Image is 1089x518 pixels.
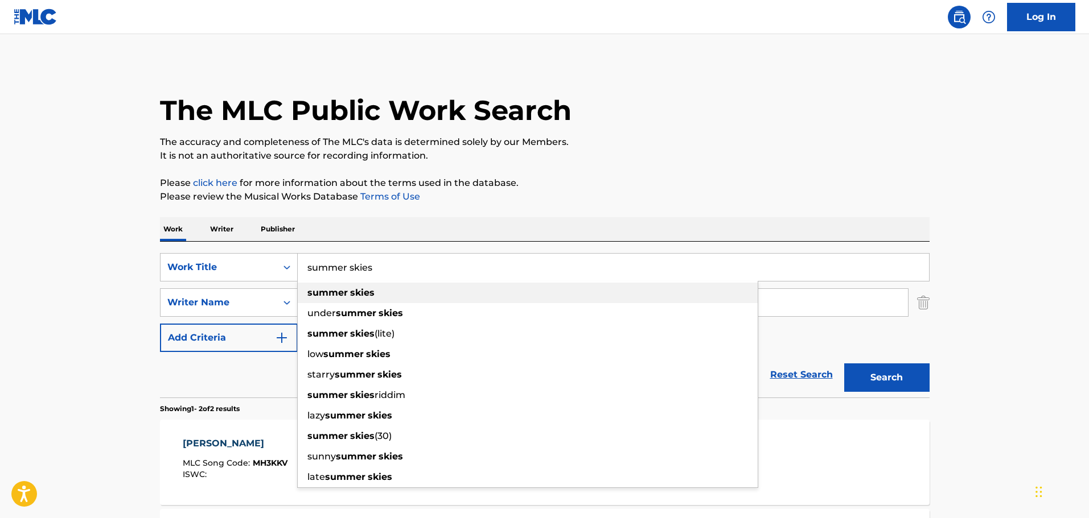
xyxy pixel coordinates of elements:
span: under [307,308,336,318]
div: Arrastrar [1035,475,1042,509]
p: Publisher [257,217,298,241]
span: sunny [307,451,336,462]
div: Writer Name [167,296,270,309]
strong: skies [379,308,403,318]
span: riddim [375,389,405,400]
strong: skies [368,410,392,421]
strong: summer [335,369,375,380]
p: Please review the Musical Works Database [160,190,930,204]
h1: The MLC Public Work Search [160,93,572,127]
p: The accuracy and completeness of The MLC's data is determined solely by our Members. [160,135,930,149]
strong: summer [336,308,376,318]
a: [PERSON_NAME]MLC Song Code:MH3KKVISWC:Writers (1)[PERSON_NAME]Recording Artists (43)[PERSON_NAME]... [160,420,930,505]
div: Help [977,6,1000,28]
span: starry [307,369,335,380]
div: [PERSON_NAME] [183,437,287,450]
strong: skies [377,369,402,380]
strong: summer [307,328,348,339]
span: late [307,471,325,482]
strong: skies [350,389,375,400]
strong: summer [307,287,348,298]
span: ISWC : [183,469,209,479]
button: Add Criteria [160,324,298,352]
p: It is not an authoritative source for recording information. [160,149,930,163]
p: Writer [207,217,237,241]
a: Public Search [948,6,971,28]
span: lazy [307,410,325,421]
span: MH3KKV [253,458,287,468]
p: Showing 1 - 2 of 2 results [160,404,240,414]
strong: skies [368,471,392,482]
strong: skies [350,328,375,339]
strong: summer [336,451,376,462]
img: help [982,10,996,24]
div: Widget de chat [1032,463,1089,518]
p: Work [160,217,186,241]
form: Search Form [160,253,930,397]
div: Work Title [167,260,270,274]
strong: summer [307,430,348,441]
img: MLC Logo [14,9,57,25]
span: low [307,349,323,359]
a: Log In [1007,3,1075,31]
strong: summer [307,389,348,400]
strong: skies [366,349,391,359]
strong: summer [325,471,365,482]
a: click here [193,177,237,188]
button: Search [844,363,930,392]
iframe: Chat Widget [1032,463,1089,518]
a: Reset Search [765,362,839,387]
strong: summer [323,349,364,359]
strong: skies [350,287,375,298]
strong: summer [325,410,365,421]
span: (lite) [375,328,394,339]
img: Delete Criterion [917,288,930,317]
p: Please for more information about the terms used in the database. [160,176,930,190]
strong: skies [379,451,403,462]
a: Terms of Use [358,191,420,202]
strong: skies [350,430,375,441]
span: (30) [375,430,392,441]
img: 9d2ae6d4665cec9f34b9.svg [275,331,289,345]
img: search [952,10,966,24]
span: MLC Song Code : [183,458,253,468]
